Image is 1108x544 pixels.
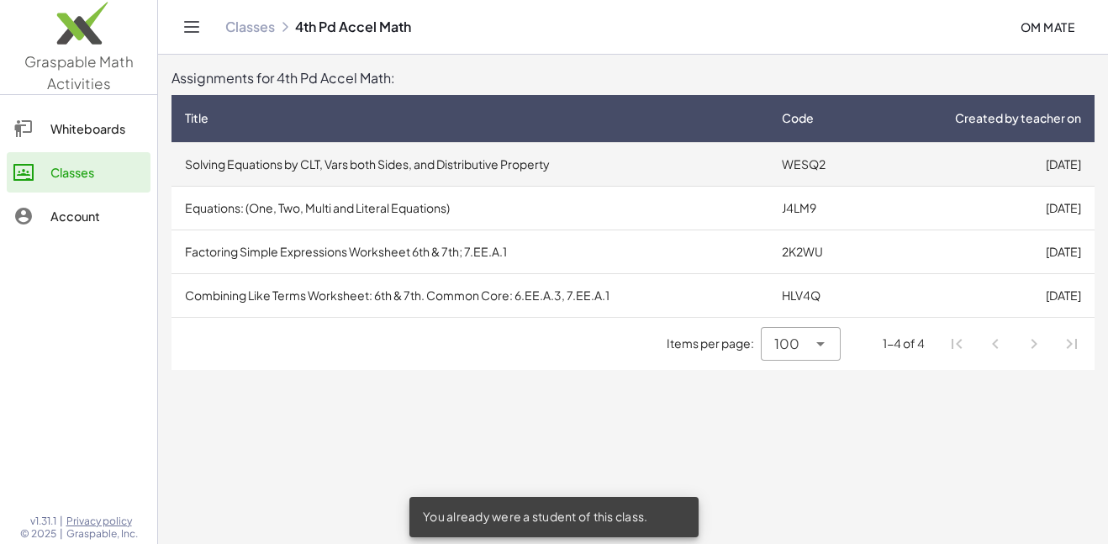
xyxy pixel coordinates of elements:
td: Factoring Simple Expressions Worksheet 6th & 7th; 7.EE.A.1 [171,230,768,273]
button: Om Mate [1006,12,1088,42]
span: v1.31.1 [30,515,56,528]
a: Privacy policy [66,515,138,528]
span: © 2025 [20,527,56,541]
a: Account [7,196,150,236]
a: Whiteboards [7,108,150,149]
nav: Pagination Navigation [938,325,1091,363]
span: | [60,527,63,541]
a: Classes [225,18,275,35]
td: Combining Like Terms Worksheet: 6th & 7th. Common Core: 6.EE.A.3, 7.EE.A.1 [171,273,768,317]
div: Account [50,206,144,226]
span: Graspable Math Activities [24,52,134,92]
td: J4LM9 [768,186,869,230]
div: Assignments for 4th Pd Accel Math: [171,68,1095,88]
div: Whiteboards [50,119,144,139]
span: Om Mate [1020,19,1074,34]
td: [DATE] [869,186,1095,230]
button: Toggle navigation [178,13,205,40]
td: [DATE] [869,230,1095,273]
td: [DATE] [869,142,1095,186]
td: WESQ2 [768,142,869,186]
td: [DATE] [869,273,1095,317]
div: 1-4 of 4 [883,335,925,352]
span: Code [782,109,814,127]
span: 100 [774,334,799,354]
span: Items per page: [667,335,761,352]
td: HLV4Q [768,273,869,317]
a: Classes [7,152,150,193]
td: Solving Equations by CLT, Vars both Sides, and Distributive Property [171,142,768,186]
span: Title [185,109,208,127]
td: Equations: (One, Two, Multi and Literal Equations) [171,186,768,230]
span: Created by teacher on [955,109,1081,127]
span: Graspable, Inc. [66,527,138,541]
div: You already were a student of this class. [409,497,699,537]
td: 2K2WU [768,230,869,273]
div: Classes [50,162,144,182]
span: | [60,515,63,528]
